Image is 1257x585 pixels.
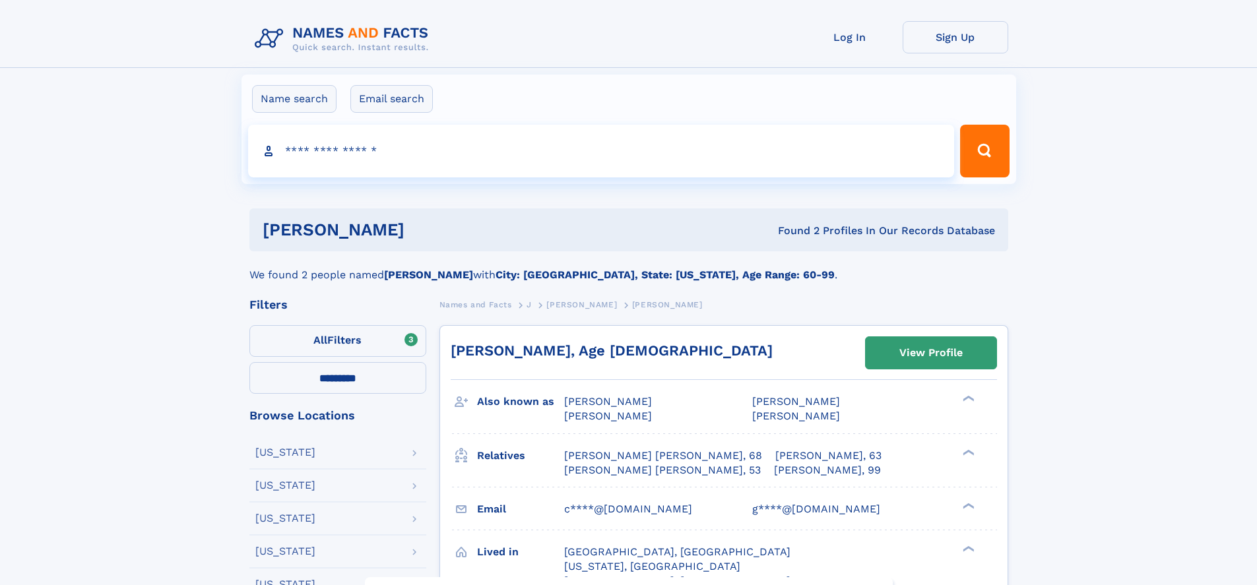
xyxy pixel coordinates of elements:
[564,448,762,463] a: [PERSON_NAME] [PERSON_NAME], 68
[959,501,975,510] div: ❯
[959,448,975,456] div: ❯
[899,338,963,368] div: View Profile
[313,334,327,346] span: All
[263,222,591,238] h1: [PERSON_NAME]
[866,337,996,369] a: View Profile
[903,21,1008,53] a: Sign Up
[959,394,975,403] div: ❯
[255,513,315,524] div: [US_STATE]
[527,300,532,309] span: J
[249,251,1008,283] div: We found 2 people named with .
[477,498,564,520] h3: Email
[248,125,955,177] input: search input
[564,395,652,408] span: [PERSON_NAME]
[255,447,315,458] div: [US_STATE]
[752,410,840,422] span: [PERSON_NAME]
[249,21,439,57] img: Logo Names and Facts
[774,463,881,477] a: [PERSON_NAME], 99
[775,448,882,463] a: [PERSON_NAME], 63
[564,463,761,477] a: [PERSON_NAME] [PERSON_NAME], 53
[632,300,703,309] span: [PERSON_NAME]
[249,325,426,357] label: Filters
[249,410,426,421] div: Browse Locations
[496,268,835,281] b: City: [GEOGRAPHIC_DATA], State: [US_STATE], Age Range: 60-99
[477,541,564,563] h3: Lived in
[350,85,433,113] label: Email search
[752,395,840,408] span: [PERSON_NAME]
[477,445,564,467] h3: Relatives
[477,390,564,413] h3: Also known as
[384,268,473,281] b: [PERSON_NAME]
[591,224,995,238] div: Found 2 Profiles In Our Records Database
[249,299,426,311] div: Filters
[451,342,773,359] a: [PERSON_NAME], Age [DEMOGRAPHIC_DATA]
[564,545,790,558] span: [GEOGRAPHIC_DATA], [GEOGRAPHIC_DATA]
[564,560,740,572] span: [US_STATE], [GEOGRAPHIC_DATA]
[959,544,975,553] div: ❯
[252,85,337,113] label: Name search
[255,480,315,491] div: [US_STATE]
[255,546,315,557] div: [US_STATE]
[439,296,512,313] a: Names and Facts
[797,21,903,53] a: Log In
[960,125,1009,177] button: Search Button
[546,300,617,309] span: [PERSON_NAME]
[564,410,652,422] span: [PERSON_NAME]
[546,296,617,313] a: [PERSON_NAME]
[527,296,532,313] a: J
